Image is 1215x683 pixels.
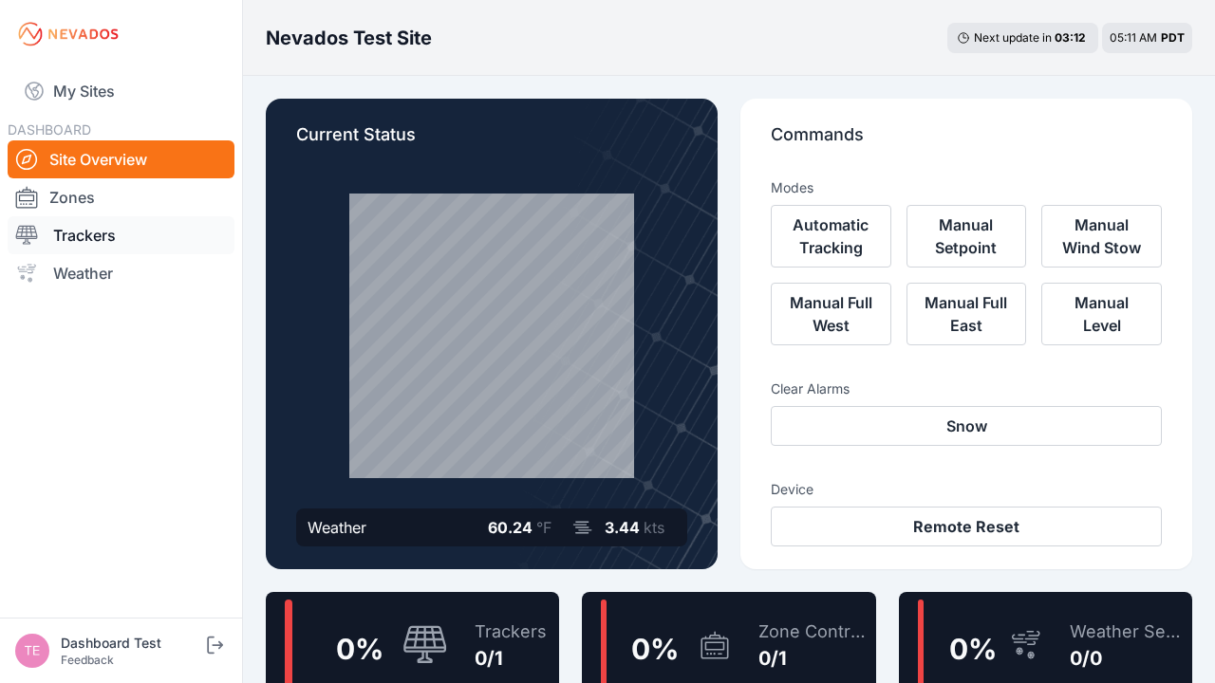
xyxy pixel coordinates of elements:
a: Site Overview [8,140,234,178]
a: My Sites [8,68,234,114]
span: 05:11 AM [1110,30,1157,45]
div: Dashboard Test [61,634,203,653]
a: Feedback [61,653,114,667]
div: Weather [308,516,366,539]
button: Manual Setpoint [907,205,1027,268]
span: 0 % [949,632,997,666]
span: kts [644,518,664,537]
button: Manual Full West [771,283,891,345]
button: Manual Level [1041,283,1162,345]
img: Dashboard Test [15,634,49,668]
div: 03 : 12 [1055,30,1089,46]
h3: Device [771,480,1162,499]
span: 60.24 [488,518,533,537]
a: Zones [8,178,234,216]
span: 3.44 [605,518,640,537]
span: DASHBOARD [8,121,91,138]
span: 0 % [631,632,679,666]
div: 0/0 [1070,645,1185,672]
span: 0 % [336,632,383,666]
h3: Clear Alarms [771,379,1162,398]
button: Remote Reset [771,507,1162,546]
p: Commands [771,121,1162,163]
div: Zone Controllers [758,618,868,645]
button: Snow [771,406,1162,446]
a: Trackers [8,216,234,254]
div: Weather Sensors [1070,618,1185,645]
button: Automatic Tracking [771,205,891,268]
button: Manual Full East [907,283,1027,345]
nav: Breadcrumb [266,13,432,63]
div: 0/1 [758,645,868,672]
a: Weather [8,254,234,292]
span: °F [536,518,551,537]
div: 0/1 [475,645,547,672]
h3: Nevados Test Site [266,25,432,51]
p: Current Status [296,121,687,163]
button: Manual Wind Stow [1041,205,1162,268]
div: Trackers [475,618,547,645]
span: PDT [1161,30,1185,45]
h3: Modes [771,178,813,197]
span: Next update in [974,30,1052,45]
img: Nevados [15,19,121,49]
